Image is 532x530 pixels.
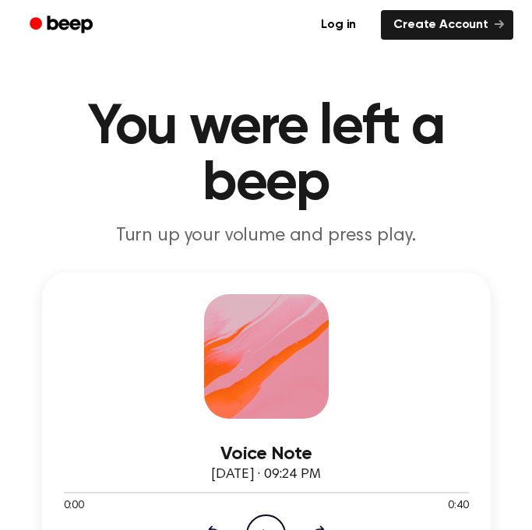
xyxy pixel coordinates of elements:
span: 0:00 [64,498,84,514]
span: [DATE] · 09:24 PM [211,468,320,482]
h1: You were left a beep [19,100,513,212]
a: Log in [305,7,372,43]
h3: Voice Note [64,444,469,465]
a: Create Account [381,10,513,40]
a: Beep [19,10,107,40]
span: 0:40 [448,498,468,514]
p: Turn up your volume and press play. [19,224,513,247]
